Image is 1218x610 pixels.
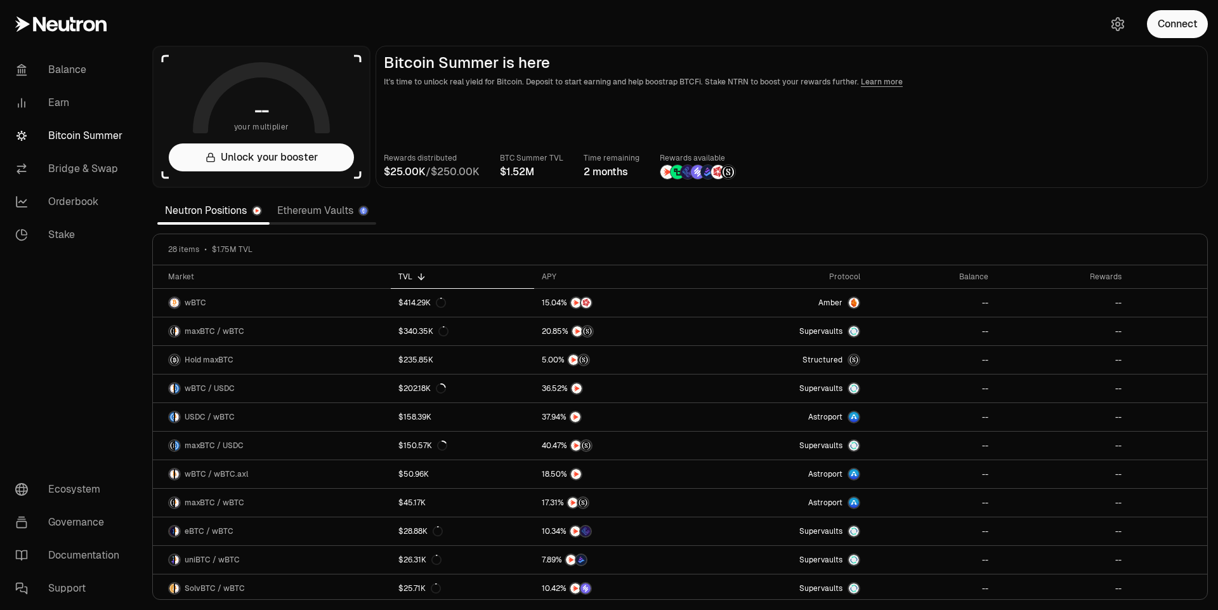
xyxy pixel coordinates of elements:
button: NTRNStructured Points [542,496,693,509]
span: Astroport [808,469,842,479]
a: eBTC LogowBTC LogoeBTC / wBTC [153,517,391,545]
span: $1.75M TVL [212,244,252,255]
a: $28.88K [391,517,534,545]
div: TVL [398,272,527,282]
a: -- [868,346,996,374]
a: AmberAmber [701,289,868,317]
div: $414.29K [398,298,446,308]
a: -- [868,546,996,574]
div: $25.71K [398,583,441,593]
span: Structured [802,355,842,365]
a: -- [996,574,1129,602]
a: SupervaultsSupervaults [701,574,868,602]
a: Astroport [701,460,868,488]
a: -- [996,489,1129,517]
span: SolvBTC / wBTC [185,583,245,593]
img: Mars Fragments [711,165,725,179]
a: Stake [5,218,137,251]
button: NTRNEtherFi Points [542,525,693,538]
img: wBTC.axl Logo [175,469,180,479]
img: wBTC Logo [169,298,180,308]
img: maxBTC Logo [169,441,174,451]
div: Market [168,272,383,282]
a: -- [996,289,1129,317]
a: maxBTC LogoUSDC LogomaxBTC / USDC [153,432,391,460]
img: Structured Points [581,441,591,451]
div: $340.35K [398,326,449,336]
span: wBTC [185,298,206,308]
img: Supervaults [849,441,859,451]
img: NTRN [568,498,578,508]
img: Structured Points [721,165,735,179]
img: uniBTC Logo [169,555,174,565]
img: wBTC Logo [175,526,180,536]
img: Supervaults [849,383,859,394]
a: wBTC LogoUSDC LogowBTC / USDC [153,375,391,402]
a: $158.39K [391,403,534,431]
a: NTRNStructured Points [534,489,701,517]
a: NTRNBedrock Diamonds [534,546,701,574]
a: wBTC LogowBTC [153,289,391,317]
div: $235.85K [398,355,433,365]
a: NTRNStructured Points [534,346,701,374]
a: NTRNStructured Points [534,317,701,345]
a: uniBTC LogowBTC LogouniBTC / wBTC [153,546,391,574]
a: -- [996,403,1129,431]
a: -- [868,403,996,431]
a: NTRN [534,403,701,431]
a: USDC LogowBTC LogoUSDC / wBTC [153,403,391,431]
a: Astroport [701,489,868,517]
a: NTRNMars Fragments [534,289,701,317]
div: 2 months [584,164,639,180]
a: -- [868,375,996,402]
button: NTRN [542,468,693,481]
a: $414.29K [391,289,534,317]
div: $202.18K [398,383,446,394]
a: SupervaultsSupervaults [701,375,868,402]
a: SupervaultsSupervaults [701,432,868,460]
span: Supervaults [799,526,842,536]
a: -- [868,317,996,345]
div: $28.88K [398,526,443,536]
img: Supervaults [849,583,859,593]
img: EtherFi Points [681,165,695,179]
img: Mars Fragments [581,298,591,308]
img: NTRN [570,412,580,422]
a: Orderbook [5,185,137,218]
a: maxBTC LogoHold maxBTC [153,346,391,374]
a: StructuredmaxBTC [701,346,868,374]
p: Time remaining [584,152,639,164]
a: $235.85K [391,346,534,374]
a: Bitcoin Summer [5,119,137,152]
img: Ethereum Logo [360,207,367,215]
button: Unlock your booster [169,143,354,171]
span: 28 items [168,244,199,255]
div: Protocol [709,272,860,282]
span: maxBTC / wBTC [185,326,244,336]
img: wBTC Logo [175,412,180,422]
img: maxBTC Logo [169,355,180,365]
a: maxBTC LogowBTC LogomaxBTC / wBTC [153,489,391,517]
a: -- [868,432,996,460]
img: USDC Logo [169,412,174,422]
div: $158.39K [398,412,431,422]
div: $45.17K [398,498,426,508]
img: maxBTC [849,355,859,365]
img: EtherFi Points [580,526,591,536]
img: wBTC Logo [175,583,180,593]
a: Ethereum Vaults [270,198,376,223]
span: USDC / wBTC [185,412,235,422]
a: -- [996,346,1129,374]
span: Supervaults [799,583,842,593]
img: NTRN [571,298,581,308]
img: Solv Points [580,583,591,593]
a: Neutron Positions [157,198,270,223]
img: Bedrock Diamonds [701,165,715,179]
a: Support [5,572,137,605]
a: Balance [5,53,137,86]
a: $50.96K [391,460,534,488]
button: NTRNBedrock Diamonds [542,554,693,566]
a: $340.35K [391,317,534,345]
a: -- [868,517,996,545]
p: Rewards distributed [384,152,480,164]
